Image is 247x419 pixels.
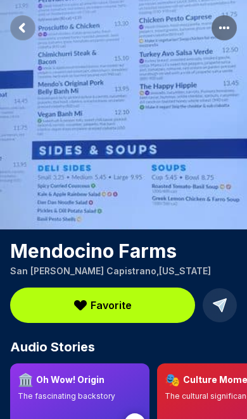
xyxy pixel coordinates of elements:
p: The fascinating backstory [18,391,142,401]
span: Audio Stories [10,338,95,356]
button: More options [212,15,237,40]
span: 🎭 [165,371,180,389]
button: Return to previous page [10,15,35,40]
span: 🏛️ [18,371,34,389]
h3: Oh Wow! Origin [36,373,104,386]
span: Favorite [91,298,132,313]
button: Favorite [10,288,195,323]
p: San [PERSON_NAME] Capistrano , [US_STATE] [10,265,237,277]
h1: Mendocino Farms [10,240,237,262]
